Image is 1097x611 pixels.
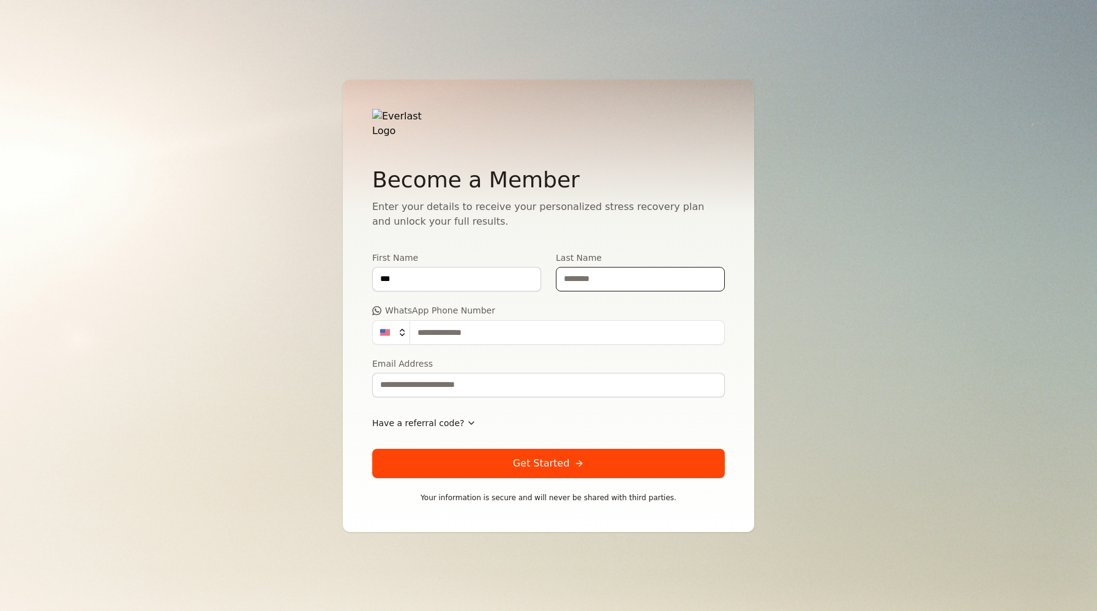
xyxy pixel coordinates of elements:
[372,253,541,262] label: First Name
[372,417,464,429] span: Have a referral code?
[372,493,725,503] p: Your information is secure and will never be shared with third parties.
[513,456,585,471] div: Get Started
[372,200,725,229] p: Enter your details to receive your personalized stress recovery plan and unlock your full results.
[372,109,440,138] img: Everlast Logo
[372,412,476,434] button: Have a referral code?
[372,168,725,192] h2: Become a Member
[372,306,725,315] label: WhatsApp Phone Number
[372,449,725,478] button: Get Started
[556,253,725,262] label: Last Name
[372,359,725,368] label: Email Address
